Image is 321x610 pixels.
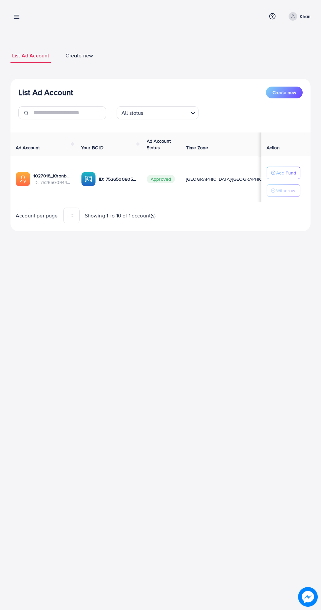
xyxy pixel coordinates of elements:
[186,176,277,182] span: [GEOGRAPHIC_DATA]/[GEOGRAPHIC_DATA]
[300,12,311,20] p: Khan
[267,144,280,151] span: Action
[66,52,93,59] span: Create new
[267,167,300,179] button: Add Fund
[298,587,318,607] img: image
[117,106,198,119] div: Search for option
[276,187,295,194] p: Withdraw
[147,175,175,183] span: Approved
[16,144,40,151] span: Ad Account
[81,144,104,151] span: Your BC ID
[273,89,296,96] span: Create new
[276,169,296,177] p: Add Fund
[16,212,58,219] span: Account per page
[286,12,311,21] a: Khan
[33,173,71,179] a: 1027018_Khanbhia_1752400071646
[266,87,303,98] button: Create new
[186,144,208,151] span: Time Zone
[33,179,71,186] span: ID: 7526500944935256080
[33,173,71,186] div: <span class='underline'>1027018_Khanbhia_1752400071646</span></br>7526500944935256080
[145,107,188,118] input: Search for option
[147,138,171,151] span: Ad Account Status
[18,88,73,97] h3: List Ad Account
[12,52,49,59] span: List Ad Account
[99,175,136,183] p: ID: 7526500805902909457
[81,172,96,186] img: ic-ba-acc.ded83a64.svg
[267,184,300,197] button: Withdraw
[16,172,30,186] img: ic-ads-acc.e4c84228.svg
[85,212,156,219] span: Showing 1 To 10 of 1 account(s)
[120,108,145,118] span: All status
